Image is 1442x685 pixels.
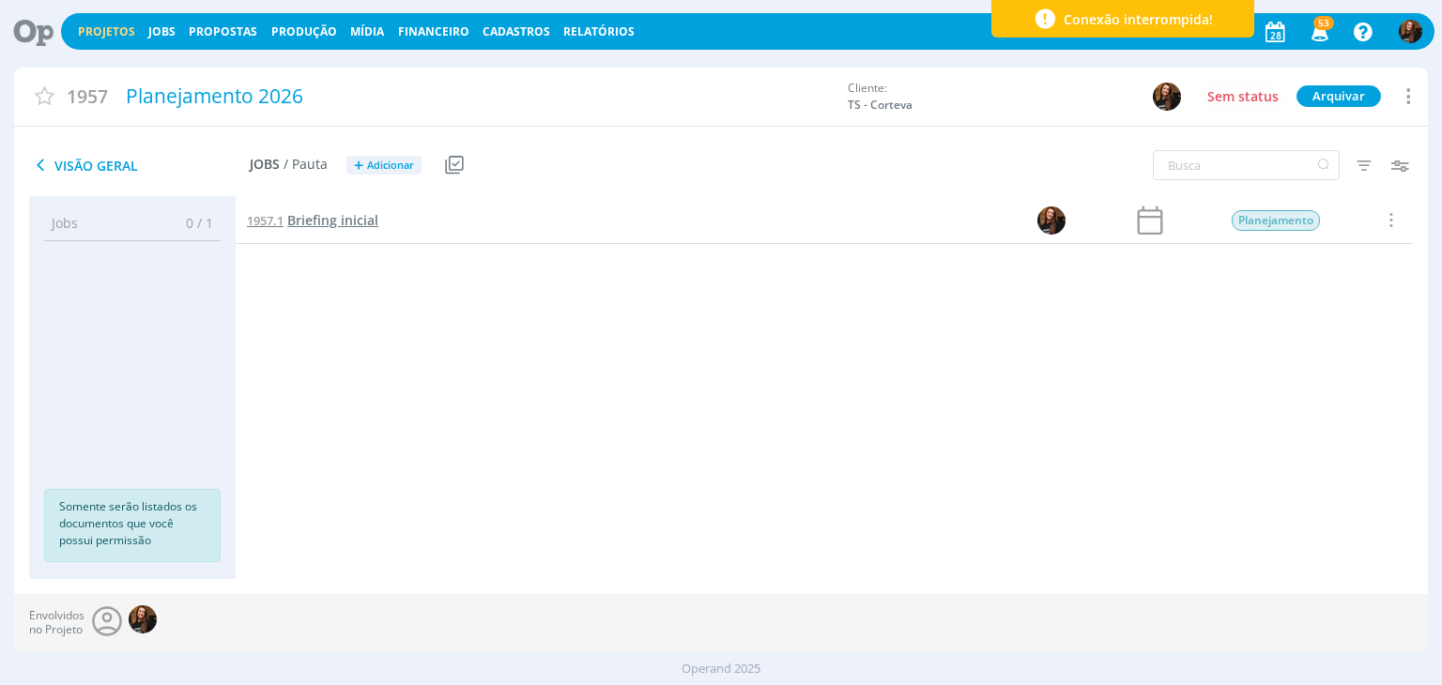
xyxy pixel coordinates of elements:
[1153,83,1181,111] img: T
[398,23,469,39] a: Financeiro
[1233,210,1321,231] span: Planejamento
[1296,85,1381,107] button: Arquivar
[247,210,378,231] a: 1957.1Briefing inicial
[392,24,475,39] button: Financeiro
[477,24,556,39] button: Cadastros
[271,23,337,39] a: Produção
[78,23,135,39] a: Projetos
[367,160,414,172] span: Adicionar
[1399,20,1422,43] img: T
[247,212,284,229] span: 1957.1
[1207,87,1279,105] span: Sem status
[350,23,384,39] a: Mídia
[59,498,206,549] p: Somente serão listados os documentos que você possui permissão
[354,156,363,175] span: +
[266,24,343,39] button: Produção
[1313,16,1334,30] span: 53
[189,23,257,39] span: Propostas
[67,83,108,110] span: 1957
[558,24,640,39] button: Relatórios
[848,80,1182,114] div: Cliente:
[1153,150,1340,180] input: Busca
[284,157,328,173] span: / Pauta
[129,605,157,633] img: T
[483,23,550,39] span: Cadastros
[1038,206,1066,235] img: T
[287,211,378,229] span: Briefing inicial
[29,154,250,176] span: Visão Geral
[345,24,390,39] button: Mídia
[183,24,263,39] button: Propostas
[52,213,78,233] span: Jobs
[143,24,181,39] button: Jobs
[29,609,84,636] span: Envolvidos no Projeto
[1398,15,1423,48] button: T
[563,23,635,39] a: Relatórios
[148,23,176,39] a: Jobs
[1203,85,1283,108] button: Sem status
[346,156,422,175] button: +Adicionar
[72,24,141,39] button: Projetos
[1064,9,1213,29] span: Conexão interrompida!
[1299,15,1338,49] button: 53
[119,75,839,118] div: Planejamento 2026
[250,157,280,173] span: Jobs
[1152,82,1182,112] button: T
[848,97,989,114] span: TS - Corteva
[172,213,213,233] span: 0 / 1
